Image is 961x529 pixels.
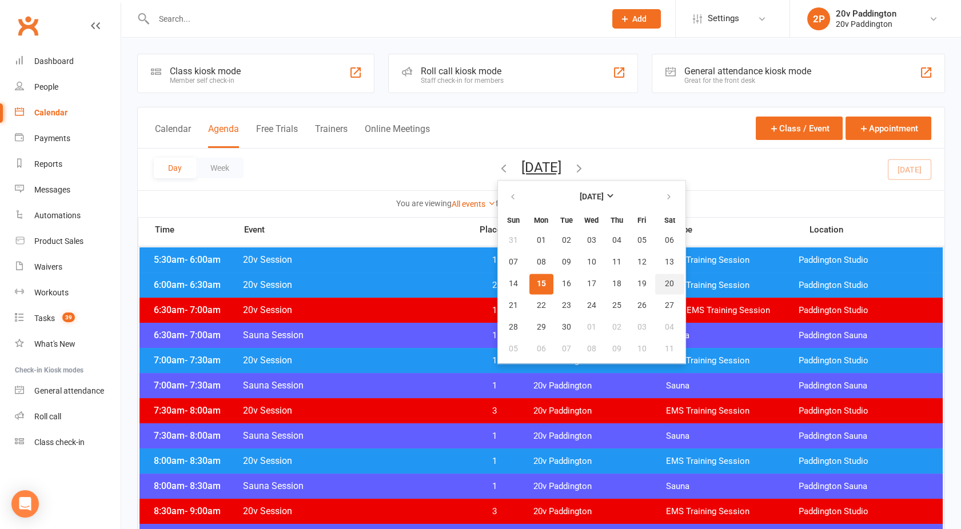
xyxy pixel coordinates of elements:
span: 6:00am [151,279,242,290]
span: 07 [509,258,518,267]
span: 26 [637,301,647,310]
a: Dashboard [15,49,121,74]
span: 04 [612,236,621,245]
span: 10 [637,344,647,354]
span: 7:00am [151,380,242,391]
span: 1 [465,456,525,467]
span: 8:00am [151,480,242,491]
div: Reports [34,159,62,169]
div: Open Intercom Messenger [11,490,39,518]
button: 17 [580,274,604,294]
button: 11 [605,252,629,272]
button: Class / Event [756,117,843,140]
span: 20v Session [242,506,465,516]
span: 2 [465,280,525,291]
span: 7:30am [151,430,242,441]
span: 22 [537,301,546,310]
a: General attendance kiosk mode [15,378,121,404]
span: 09 [562,258,571,267]
span: 20 [665,279,674,288]
span: - 8:30am [185,480,221,491]
div: Workouts [34,288,69,297]
span: 39 [62,312,75,322]
span: 20v Session [242,304,465,315]
div: 2P [807,7,830,30]
span: 20v Paddington [533,406,666,416]
span: 02 [612,323,621,332]
span: Sauna Session [242,430,465,441]
span: 1 [465,380,525,391]
div: Tasks [34,314,55,323]
span: EMS Training Session [666,280,799,291]
span: 29 [537,323,546,332]
a: People [15,74,121,100]
button: 26 [630,295,654,316]
button: Online Meetings [365,123,430,148]
small: Wednesday [584,216,599,225]
a: Messages [15,177,121,203]
button: 24 [580,295,604,316]
button: 01 [529,230,553,251]
a: Automations [15,203,121,229]
span: Paddington Studio [799,355,931,366]
span: - 8:00am [185,430,221,441]
div: Class check-in [34,438,85,447]
div: Roll call kiosk mode [421,66,504,77]
span: Paddington Studio [799,406,931,416]
span: 31 [509,236,518,245]
span: 20v Session [242,405,465,416]
button: 04 [655,317,684,338]
span: 20v Paddington [533,506,666,517]
button: 02 [605,317,629,338]
div: Great for the front desk [684,77,811,85]
small: Friday [637,216,646,225]
span: 27 [665,301,674,310]
input: Search... [150,11,597,27]
span: 03 [637,323,647,332]
span: 16 [562,279,571,288]
span: - 8:30am [185,455,221,466]
span: - 7:30am [185,355,221,366]
span: - 7:00am [185,304,221,315]
div: What's New [34,339,75,348]
div: 20v Paddington [836,19,896,29]
div: Member self check-in [170,77,241,85]
span: 06 [537,344,546,354]
button: Agenda [208,123,239,148]
span: 20v Paddington [533,481,666,492]
div: Calendar [34,108,67,117]
button: 09 [605,339,629,359]
span: 13 [665,258,674,267]
a: Payments [15,126,121,151]
span: 07 [562,344,571,354]
strong: for [496,199,506,208]
span: - 6:30am [185,279,221,290]
span: 21 [509,301,518,310]
span: 09 [612,344,621,354]
div: People [34,82,58,91]
button: 18 [605,274,629,294]
span: 14 [509,279,518,288]
button: Calendar [155,123,191,148]
button: 25 [605,295,629,316]
button: 02 [555,230,579,251]
span: 20v Paddington [533,431,666,442]
span: 1 [465,355,525,366]
span: 20v Session [242,455,465,466]
button: 05 [630,230,654,251]
span: Settings [708,6,739,31]
span: 30 [562,323,571,332]
span: Sauna Session [242,380,465,391]
span: Paddington Studio [799,255,931,266]
span: 10 [587,258,596,267]
button: 12 [630,252,654,272]
span: 6:30am [151,304,242,315]
span: 01 [537,236,546,245]
button: 23 [555,295,579,316]
span: Sauna [666,481,799,492]
div: Messages [34,185,70,194]
span: 20v Session [242,254,465,265]
button: 07 [555,339,579,359]
button: 27 [655,295,684,316]
button: 13 [655,252,684,272]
